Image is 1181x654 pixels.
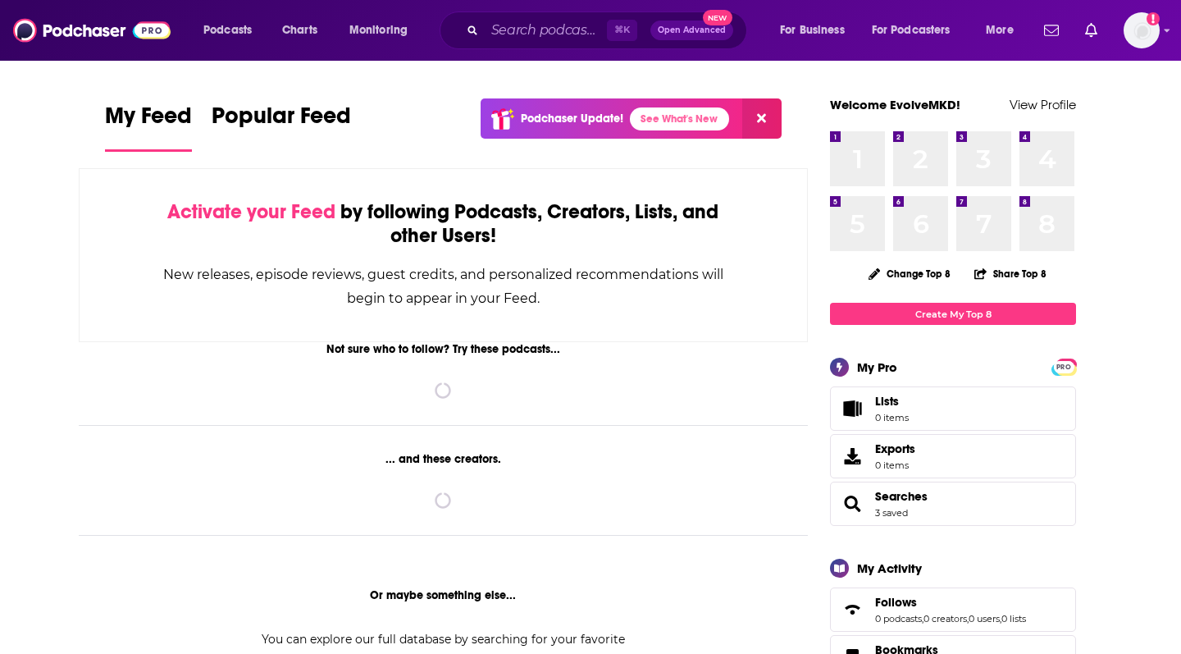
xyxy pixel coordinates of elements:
[105,102,192,139] span: My Feed
[859,263,960,284] button: Change Top 8
[455,11,763,49] div: Search podcasts, credits, & more...
[830,386,1076,431] a: Lists
[212,102,351,139] span: Popular Feed
[875,489,928,504] a: Searches
[607,20,637,41] span: ⌘ K
[162,263,725,310] div: New releases, episode reviews, guest credits, and personalized recommendations will begin to appe...
[167,199,335,224] span: Activate your Feed
[703,10,732,25] span: New
[875,394,909,409] span: Lists
[830,97,960,112] a: Welcome EvolveMKD!
[974,17,1034,43] button: open menu
[1054,361,1074,373] span: PRO
[79,588,808,602] div: Or maybe something else...
[1054,360,1074,373] a: PRO
[923,613,967,624] a: 0 creators
[836,445,869,468] span: Exports
[969,613,1000,624] a: 0 users
[650,21,733,40] button: Open AdvancedNew
[857,560,922,576] div: My Activity
[875,412,909,423] span: 0 items
[1124,12,1160,48] span: Logged in as EvolveMKD
[349,19,408,42] span: Monitoring
[1124,12,1160,48] button: Show profile menu
[13,15,171,46] img: Podchaser - Follow, Share and Rate Podcasts
[830,303,1076,325] a: Create My Top 8
[212,102,351,152] a: Popular Feed
[521,112,623,126] p: Podchaser Update!
[875,441,915,456] span: Exports
[162,200,725,248] div: by following Podcasts, Creators, Lists, and other Users!
[857,359,897,375] div: My Pro
[836,492,869,515] a: Searches
[105,102,192,152] a: My Feed
[1001,613,1026,624] a: 0 lists
[79,452,808,466] div: ... and these creators.
[875,507,908,519] a: 3 saved
[875,460,915,471] span: 0 items
[967,613,969,624] span: ,
[768,17,865,43] button: open menu
[830,434,1076,478] a: Exports
[875,595,1026,610] a: Follows
[836,397,869,420] span: Lists
[338,17,429,43] button: open menu
[875,394,899,409] span: Lists
[1147,12,1160,25] svg: Add a profile image
[986,19,1014,42] span: More
[830,588,1076,632] span: Follows
[1124,12,1160,48] img: User Profile
[861,17,974,43] button: open menu
[1010,97,1076,112] a: View Profile
[658,26,726,34] span: Open Advanced
[780,19,845,42] span: For Business
[192,17,273,43] button: open menu
[1000,613,1001,624] span: ,
[1078,16,1104,44] a: Show notifications dropdown
[79,342,808,356] div: Not sure who to follow? Try these podcasts...
[485,17,607,43] input: Search podcasts, credits, & more...
[872,19,951,42] span: For Podcasters
[630,107,729,130] a: See What's New
[282,19,317,42] span: Charts
[875,595,917,610] span: Follows
[830,482,1076,526] span: Searches
[836,598,869,621] a: Follows
[203,19,252,42] span: Podcasts
[1037,16,1065,44] a: Show notifications dropdown
[875,613,922,624] a: 0 podcasts
[922,613,923,624] span: ,
[974,258,1047,290] button: Share Top 8
[271,17,327,43] a: Charts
